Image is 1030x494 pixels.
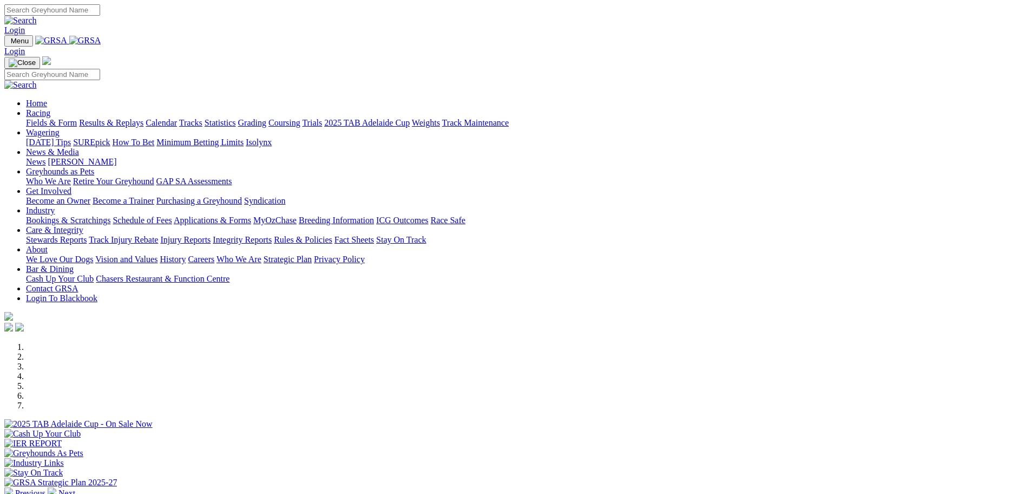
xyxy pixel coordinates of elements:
a: Integrity Reports [213,235,272,244]
a: Strategic Plan [264,255,312,264]
a: Fields & Form [26,118,77,127]
div: Greyhounds as Pets [26,177,1026,186]
a: Injury Reports [160,235,211,244]
a: ICG Outcomes [376,216,428,225]
div: Industry [26,216,1026,225]
a: Breeding Information [299,216,374,225]
img: GRSA Strategic Plan 2025-27 [4,478,117,487]
a: Track Injury Rebate [89,235,158,244]
div: Get Involved [26,196,1026,206]
a: Login [4,25,25,35]
img: facebook.svg [4,323,13,331]
div: Bar & Dining [26,274,1026,284]
img: 2025 TAB Adelaide Cup - On Sale Now [4,419,153,429]
img: GRSA [69,36,101,45]
a: Trials [302,118,322,127]
a: Tracks [179,118,202,127]
div: News & Media [26,157,1026,167]
a: Vision and Values [95,255,158,264]
input: Search [4,69,100,80]
div: Care & Integrity [26,235,1026,245]
a: Get Involved [26,186,71,196]
a: Coursing [268,118,300,127]
img: GRSA [35,36,67,45]
a: About [26,245,48,254]
a: Stay On Track [376,235,426,244]
img: Search [4,80,37,90]
a: Rules & Policies [274,235,332,244]
a: How To Bet [113,138,155,147]
a: Care & Integrity [26,225,83,235]
input: Search [4,4,100,16]
a: Weights [412,118,440,127]
a: Calendar [146,118,177,127]
a: Applications & Forms [174,216,251,225]
a: Bar & Dining [26,264,74,274]
a: Become an Owner [26,196,90,205]
a: 2025 TAB Adelaide Cup [324,118,410,127]
a: Who We Are [217,255,261,264]
div: About [26,255,1026,264]
a: Results & Replays [79,118,143,127]
a: Statistics [205,118,236,127]
a: Isolynx [246,138,272,147]
a: Wagering [26,128,60,137]
a: Retire Your Greyhound [73,177,154,186]
a: Login To Blackbook [26,294,97,303]
a: Who We Are [26,177,71,186]
a: We Love Our Dogs [26,255,93,264]
img: Stay On Track [4,468,63,478]
a: Chasers Restaurant & Function Centre [96,274,229,283]
a: SUREpick [73,138,110,147]
a: Syndication [244,196,285,205]
a: Bookings & Scratchings [26,216,110,225]
div: Racing [26,118,1026,128]
a: Fact Sheets [334,235,374,244]
a: Become a Trainer [93,196,154,205]
a: Racing [26,108,50,118]
img: twitter.svg [15,323,24,331]
img: IER REPORT [4,439,62,448]
img: Greyhounds As Pets [4,448,83,458]
a: Privacy Policy [314,255,365,264]
a: Minimum Betting Limits [156,138,244,147]
a: MyOzChase [253,216,297,225]
img: Close [9,58,36,67]
img: Industry Links [4,458,64,468]
a: Purchasing a Greyhound [156,196,242,205]
a: Careers [188,255,214,264]
button: Toggle navigation [4,35,33,47]
a: Cash Up Your Club [26,274,94,283]
span: Menu [11,37,29,45]
a: GAP SA Assessments [156,177,232,186]
a: Greyhounds as Pets [26,167,94,176]
img: logo-grsa-white.png [4,312,13,321]
a: Stewards Reports [26,235,87,244]
a: Login [4,47,25,56]
a: Home [26,99,47,108]
a: Grading [238,118,266,127]
img: logo-grsa-white.png [42,56,51,65]
a: News & Media [26,147,79,157]
button: Toggle navigation [4,57,40,69]
img: Cash Up Your Club [4,429,81,439]
img: Search [4,16,37,25]
a: [PERSON_NAME] [48,157,116,166]
a: Industry [26,206,55,215]
div: Wagering [26,138,1026,147]
a: [DATE] Tips [26,138,71,147]
a: Contact GRSA [26,284,78,293]
a: History [160,255,186,264]
a: Race Safe [430,216,465,225]
a: Schedule of Fees [113,216,172,225]
a: Track Maintenance [442,118,509,127]
a: News [26,157,45,166]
